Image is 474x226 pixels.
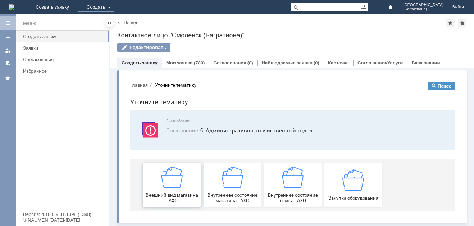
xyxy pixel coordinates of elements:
img: getfafe0041f1c547558d014b707d1d9f05 [158,91,179,112]
a: Создать заявку [20,31,108,42]
div: Создать [78,3,114,12]
img: logo [9,4,14,10]
div: © NAUMEN [DATE]-[DATE] [23,218,102,222]
a: Согласования [20,54,108,65]
div: Контактное лицо "Смоленск (Багратиона)" [117,32,467,39]
a: Внешний вид магазина - АХО [19,87,76,131]
a: Заявки [20,42,108,54]
span: Вы выбрали: [42,43,322,48]
a: Перейти на домашнюю страницу [9,4,14,10]
img: getfafe0041f1c547558d014b707d1d9f05 [218,93,240,115]
div: Согласования [23,57,105,62]
div: Заявки [23,45,105,51]
div: Создать заявку [23,34,105,39]
span: Внутреннее состояние офиса - АХО [142,117,195,127]
span: Расширенный поиск [361,3,368,10]
span: [GEOGRAPHIC_DATA] [403,3,444,7]
button: Главная [6,6,23,12]
div: (780) [194,60,205,65]
div: (0) [247,60,253,65]
a: Мои согласования [2,58,14,69]
div: Сделать домашней страницей [458,19,466,27]
span: Внешний вид магазина - АХО [21,117,74,127]
span: Закупка оборудования [202,119,255,125]
div: Добавить в избранное [446,19,455,27]
a: Мои заявки [166,60,193,65]
div: Уточните тематику [31,6,72,12]
div: (0) [314,60,319,65]
a: Мои заявки [2,45,14,56]
a: Карточка [328,60,349,65]
div: Версия: 4.18.0.9.31.1398 (1398) [23,212,102,217]
button: Внутреннее состояние офиса - АХО [140,87,197,131]
img: getfafe0041f1c547558d014b707d1d9f05 [37,91,58,112]
button: Закупка оборудования [200,87,257,131]
a: Согласования [213,60,246,65]
div: Меню [23,19,36,28]
a: Назад [124,20,137,26]
a: Создать заявку [2,32,14,43]
a: База знаний [411,60,440,65]
a: Создать заявку [122,60,158,65]
a: Наблюдаемые заявки [262,60,313,65]
span: Внутреннее состояние магазина - АХО [81,117,135,127]
div: Избранное [23,68,97,74]
img: svg%3E [14,43,36,64]
img: getfafe0041f1c547558d014b707d1d9f05 [97,91,119,112]
div: Скрыть меню [105,19,114,27]
span: (Багратиона) [403,7,444,12]
button: Внутреннее состояние магазина - АХО [79,87,137,131]
a: Соглашения/Услуги [357,60,403,65]
h1: Уточните тематику [6,21,331,31]
span: Соглашение : [42,51,76,58]
button: Поиск [304,6,331,14]
span: 5. Административно-хозяйственный отдел [42,50,322,59]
